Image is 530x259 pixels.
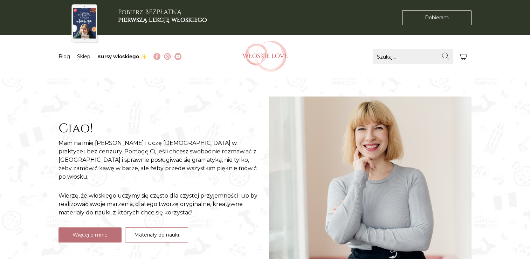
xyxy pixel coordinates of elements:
a: Sklep [77,53,90,60]
a: Blog [58,53,70,60]
span: Pobieram [425,14,449,21]
p: Mam na imię [PERSON_NAME] i uczę [DEMOGRAPHIC_DATA] w praktyce i bez cenzury. Pomogę Ci, jeśli ch... [58,139,262,181]
img: Włoskielove [242,41,288,72]
h3: Pobierz BEZPŁATNĄ [118,8,207,24]
a: Kursy włoskiego ✨ [97,53,146,60]
button: Koszyk [457,49,472,64]
a: Więcej o mnie [58,227,122,243]
p: Wierzę, że włoskiego uczymy się często dla czystej przyjemności lub by realizować swoje marzenia,... [58,192,262,217]
b: pierwszą lekcję włoskiego [118,15,207,24]
h2: Ciao! [58,121,262,136]
a: Pobieram [402,10,472,25]
input: Szukaj... [373,49,453,64]
a: Materiały do nauki [125,227,188,243]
